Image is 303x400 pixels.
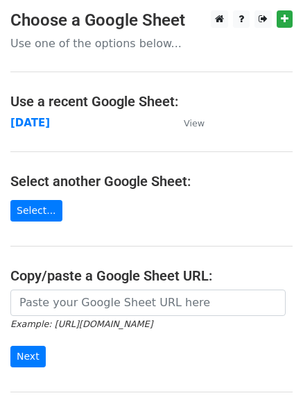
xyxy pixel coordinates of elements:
h4: Copy/paste a Google Sheet URL: [10,267,293,284]
input: Paste your Google Sheet URL here [10,290,286,316]
a: View [170,117,205,129]
p: Use one of the options below... [10,36,293,51]
small: View [184,118,205,128]
small: Example: [URL][DOMAIN_NAME] [10,319,153,329]
h4: Select another Google Sheet: [10,173,293,190]
h3: Choose a Google Sheet [10,10,293,31]
input: Next [10,346,46,367]
a: [DATE] [10,117,50,129]
h4: Use a recent Google Sheet: [10,93,293,110]
a: Select... [10,200,62,222]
